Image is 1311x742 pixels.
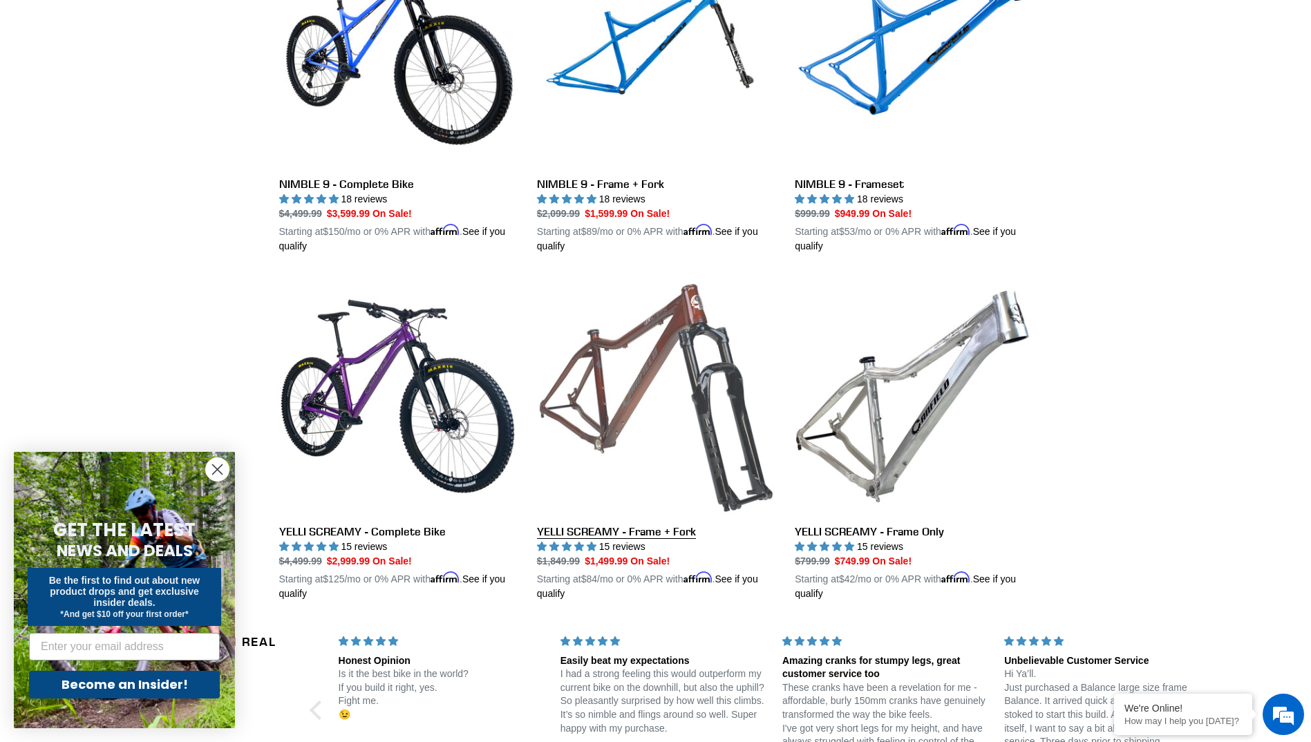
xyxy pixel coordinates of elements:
div: Easily beat my expectations [560,654,766,668]
img: d_696896380_company_1647369064580_696896380 [44,69,79,104]
div: We're Online! [1124,703,1242,714]
div: 5 stars [1004,634,1209,649]
textarea: Type your message and hit 'Enter' [7,377,263,426]
span: *And get $10 off your first order* [60,609,188,619]
p: How may I help you today? [1124,716,1242,726]
div: Unbelievable Customer Service [1004,654,1209,668]
span: Be the first to find out about new product drops and get exclusive insider deals. [49,575,200,608]
span: GET THE LATEST [53,517,196,542]
input: Enter your email address [29,633,220,660]
div: Honest Opinion [339,654,544,668]
button: Close dialog [205,457,229,482]
button: Become an Insider! [29,671,220,698]
div: Navigation go back [15,76,36,97]
div: Amazing cranks for stumpy legs, great customer service too [782,654,988,681]
div: 5 stars [339,634,544,649]
span: We're online! [80,174,191,314]
span: NEWS AND DEALS [57,540,193,562]
div: 5 stars [560,634,766,649]
div: Chat with us now [93,77,253,95]
p: Is it the best bike in the world? If you build it right, yes. Fight me. 😉 [339,667,544,721]
p: I had a strong feeling this would outperform my current bike on the downhill, but also the uphill... [560,667,766,735]
div: 5 stars [782,634,988,649]
div: Minimize live chat window [227,7,260,40]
